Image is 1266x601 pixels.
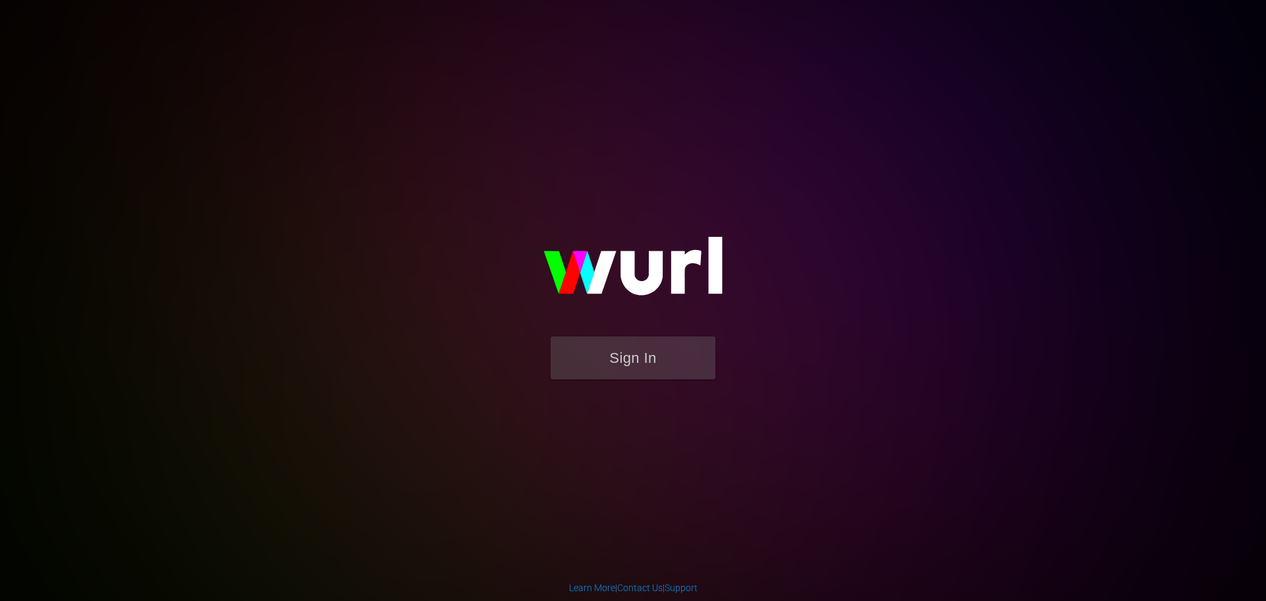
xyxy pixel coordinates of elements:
a: Contact Us [617,583,663,593]
div: | | [569,581,698,594]
img: wurl-logo-on-black-223613ac3d8ba8fe6dc639794a292ebdb59501304c7dfd60c99c58986ef67473.svg [501,208,765,336]
a: Learn More [569,583,615,593]
button: Sign In [551,336,715,379]
a: Support [665,583,698,593]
